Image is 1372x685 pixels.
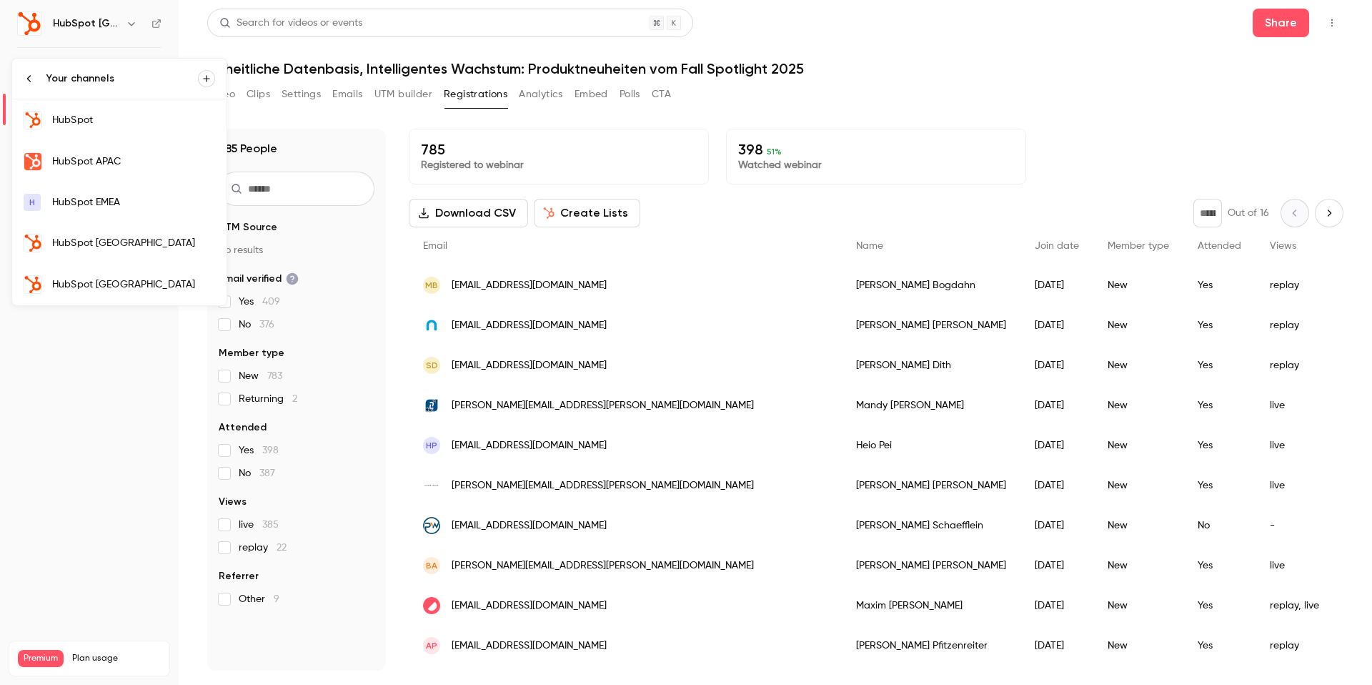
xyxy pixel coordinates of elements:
img: HubSpot [24,112,41,129]
div: HubSpot [GEOGRAPHIC_DATA] [52,277,215,292]
img: HubSpot France [24,235,41,252]
div: HubSpot EMEA [52,195,215,210]
div: HubSpot APAC [52,154,215,169]
div: Your channels [46,72,198,86]
span: H [29,196,35,209]
img: HubSpot Germany [24,276,41,293]
div: HubSpot [52,113,215,127]
div: HubSpot [GEOGRAPHIC_DATA] [52,236,215,250]
img: HubSpot APAC [24,153,41,170]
